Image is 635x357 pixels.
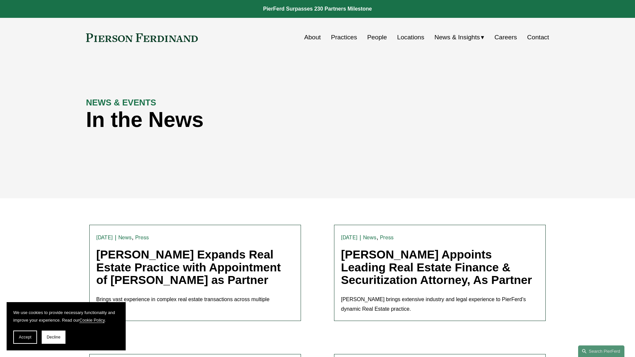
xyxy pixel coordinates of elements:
a: Locations [397,31,424,44]
h1: In the News [86,108,433,132]
span: Accept [19,335,31,339]
button: Decline [42,331,65,344]
a: News [118,234,132,241]
span: News & Insights [435,32,480,43]
a: Practices [331,31,357,44]
span: Decline [47,335,61,339]
a: News [363,234,377,241]
button: Accept [13,331,37,344]
a: Press [135,234,149,241]
time: [DATE] [96,235,113,240]
a: People [367,31,387,44]
a: [PERSON_NAME] Expands Real Estate Practice with Appointment of [PERSON_NAME] as Partner [96,248,281,286]
a: Search this site [578,345,624,357]
span: , [377,234,378,241]
a: About [304,31,321,44]
p: Brings vast experience in complex real estate transactions across multiple industries. [96,295,294,314]
a: Cookie Policy [79,318,105,323]
strong: NEWS & EVENTS [86,98,156,107]
p: We use cookies to provide necessary functionality and improve your experience. Read our . [13,309,119,324]
a: folder dropdown [435,31,485,44]
p: [PERSON_NAME] brings extensive industry and legal experience to PierFerd’s dynamic Real Estate pr... [341,295,539,314]
a: Press [380,234,394,241]
section: Cookie banner [7,302,126,350]
time: [DATE] [341,235,358,240]
span: , [132,234,134,241]
a: [PERSON_NAME] Appoints Leading Real Estate Finance & Securitization Attorney, As Partner [341,248,532,286]
a: Careers [494,31,517,44]
a: Contact [527,31,549,44]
